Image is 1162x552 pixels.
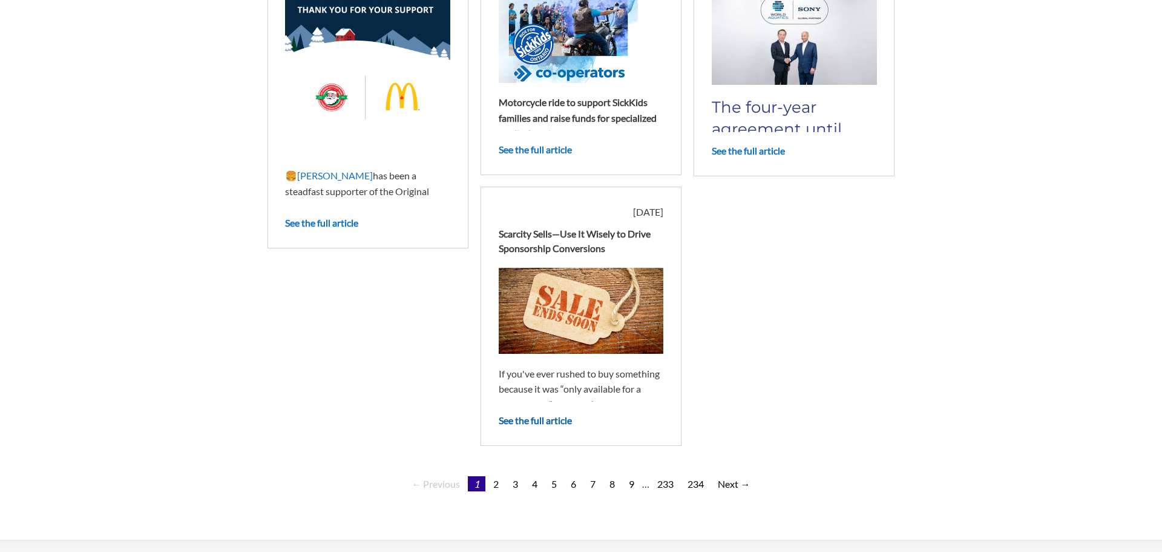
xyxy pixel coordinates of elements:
[507,476,524,491] a: Page 3
[565,476,582,491] a: Page 6
[526,476,543,491] a: Page 4
[285,217,358,228] a: See the full article
[499,227,664,256] div: Scarcity Sells—Use It Wisely to Drive Sponsorship Conversions
[468,476,485,491] em: Page 1
[487,476,505,491] a: Page 2
[623,476,640,491] a: Page 9
[499,414,572,426] a: See the full article
[712,96,877,251] h1: The four-year agreement until [DATE] will bring thrilling sports experiences for aquatics fans ar...
[268,477,895,491] div: Pagination
[712,145,785,156] a: See the full article
[681,476,710,491] a: Page 234
[603,476,621,491] a: Page 8
[651,476,680,491] a: Page 233
[499,144,572,155] a: See the full article
[584,476,602,491] a: Page 7
[405,476,466,491] span: ← Previous
[285,168,450,339] p: 🍔 has been a steadfast supporter of the Original Santa Claus Parade for 43 years and we’re proud ...
[545,476,563,491] a: Page 5
[642,478,649,490] span: …
[712,476,756,491] a: Next →
[499,268,664,354] img: wogpxg4mcxgpj3s3wlbb.jpg
[499,96,657,139] strong: Motorcycle ride to support SickKids families and raise funds for specialized medical equipment
[499,205,664,219] div: [DATE]
[297,170,373,181] a: [PERSON_NAME]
